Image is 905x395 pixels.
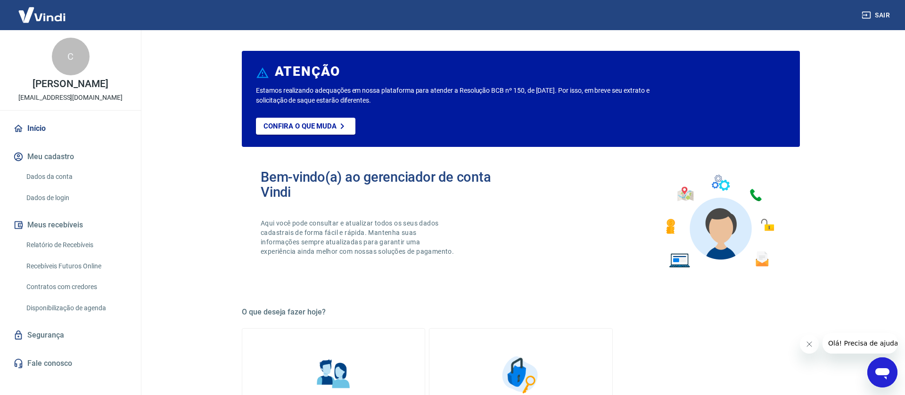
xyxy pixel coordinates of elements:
[23,188,130,208] a: Dados de login
[11,353,130,374] a: Fale conosco
[823,333,897,354] iframe: Mensagem da empresa
[11,146,130,167] button: Meu cadastro
[11,325,130,346] a: Segurança
[11,118,130,139] a: Início
[11,0,73,29] img: Vindi
[867,357,897,387] iframe: Botão para abrir a janela de mensagens
[11,215,130,235] button: Meus recebíveis
[261,218,456,256] p: Aqui você pode consultar e atualizar todos os seus dados cadastrais de forma fácil e rápida. Mant...
[275,67,340,76] h6: ATENÇÃO
[242,307,800,317] h5: O que deseja fazer hoje?
[23,235,130,255] a: Relatório de Recebíveis
[658,169,781,274] img: Imagem de um avatar masculino com diversos icones exemplificando as funcionalidades do gerenciado...
[800,335,819,354] iframe: Fechar mensagem
[860,7,894,24] button: Sair
[18,93,123,103] p: [EMAIL_ADDRESS][DOMAIN_NAME]
[23,298,130,318] a: Disponibilização de agenda
[261,169,521,200] h2: Bem-vindo(a) ao gerenciador de conta Vindi
[6,7,79,14] span: Olá! Precisa de ajuda?
[256,86,680,105] p: Estamos realizando adequações em nossa plataforma para atender a Resolução BCB nº 150, de [DATE]....
[256,118,355,135] a: Confira o que muda
[52,38,90,75] div: C
[33,79,108,89] p: [PERSON_NAME]
[23,257,130,276] a: Recebíveis Futuros Online
[23,167,130,186] a: Dados da conta
[263,122,337,130] p: Confira o que muda
[23,277,130,297] a: Contratos com credores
